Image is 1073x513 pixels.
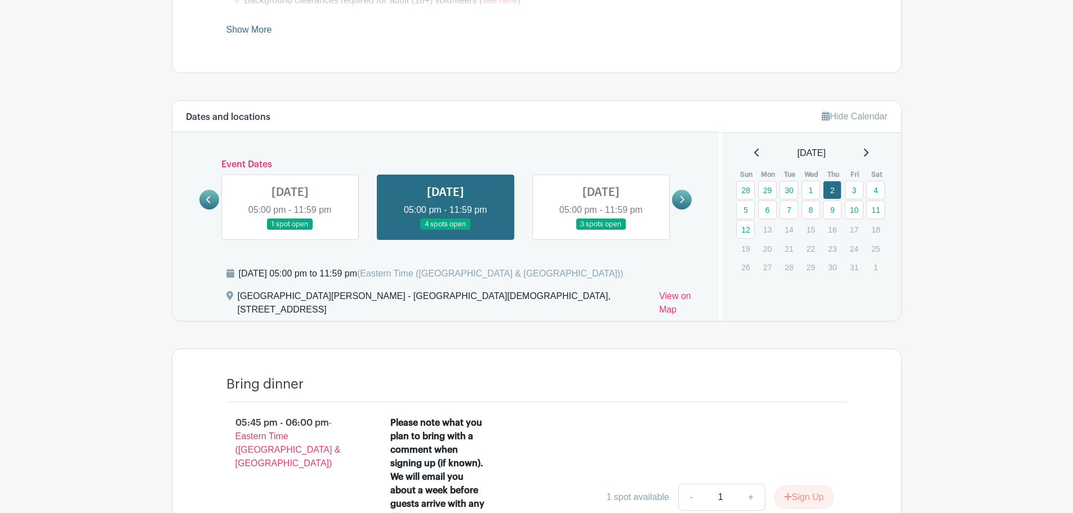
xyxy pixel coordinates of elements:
a: 30 [780,181,798,199]
a: 9 [823,200,842,219]
p: 23 [823,240,842,257]
p: 18 [866,221,885,238]
p: 26 [736,258,755,276]
p: 16 [823,221,842,238]
th: Mon [758,169,780,180]
a: 10 [845,200,863,219]
p: 29 [802,258,820,276]
a: 3 [845,181,863,199]
th: Tue [779,169,801,180]
p: 27 [758,258,777,276]
p: 17 [845,221,863,238]
a: 28 [736,181,755,199]
a: 1 [802,181,820,199]
p: 30 [823,258,842,276]
a: 8 [802,200,820,219]
p: 22 [802,240,820,257]
p: 1 [866,258,885,276]
p: 25 [866,240,885,257]
a: 11 [866,200,885,219]
th: Thu [822,169,844,180]
p: 31 [845,258,863,276]
p: 14 [780,221,798,238]
a: Stay overnight [235,9,293,19]
div: 1 spot available [607,490,669,504]
a: 2 [823,181,842,199]
li: - Greet guests, sleep in one of two host rooms, then lock up in the morning (8pm - 6am) [235,7,847,34]
th: Sun [736,169,758,180]
button: Sign Up [774,485,834,509]
span: - Eastern Time ([GEOGRAPHIC_DATA] & [GEOGRAPHIC_DATA]) [235,418,341,468]
p: 19 [736,240,755,257]
div: [GEOGRAPHIC_DATA][PERSON_NAME] - [GEOGRAPHIC_DATA][DEMOGRAPHIC_DATA], [STREET_ADDRESS] [238,289,651,321]
p: 28 [780,258,798,276]
a: View on Map [659,289,705,321]
a: 5 [736,200,755,219]
h6: Dates and locations [186,112,270,123]
th: Wed [801,169,823,180]
p: 05:45 pm - 06:00 pm [208,412,373,475]
th: Sat [866,169,888,180]
h4: Bring dinner [226,376,304,392]
a: 7 [780,200,798,219]
a: 12 [736,220,755,239]
a: Show More [226,25,272,39]
a: 6 [758,200,777,219]
p: 24 [845,240,863,257]
h6: Event Dates [219,159,673,170]
a: 29 [758,181,777,199]
th: Fri [844,169,866,180]
a: 4 [866,181,885,199]
span: [DATE] [798,146,826,160]
a: Hide Calendar [822,111,887,121]
p: 13 [758,221,777,238]
p: 20 [758,240,777,257]
p: 21 [780,240,798,257]
div: [DATE] 05:00 pm to 11:59 pm [239,267,624,280]
a: - [678,484,704,511]
a: + [737,484,765,511]
span: (Eastern Time ([GEOGRAPHIC_DATA] & [GEOGRAPHIC_DATA])) [357,269,624,278]
p: 15 [802,221,820,238]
